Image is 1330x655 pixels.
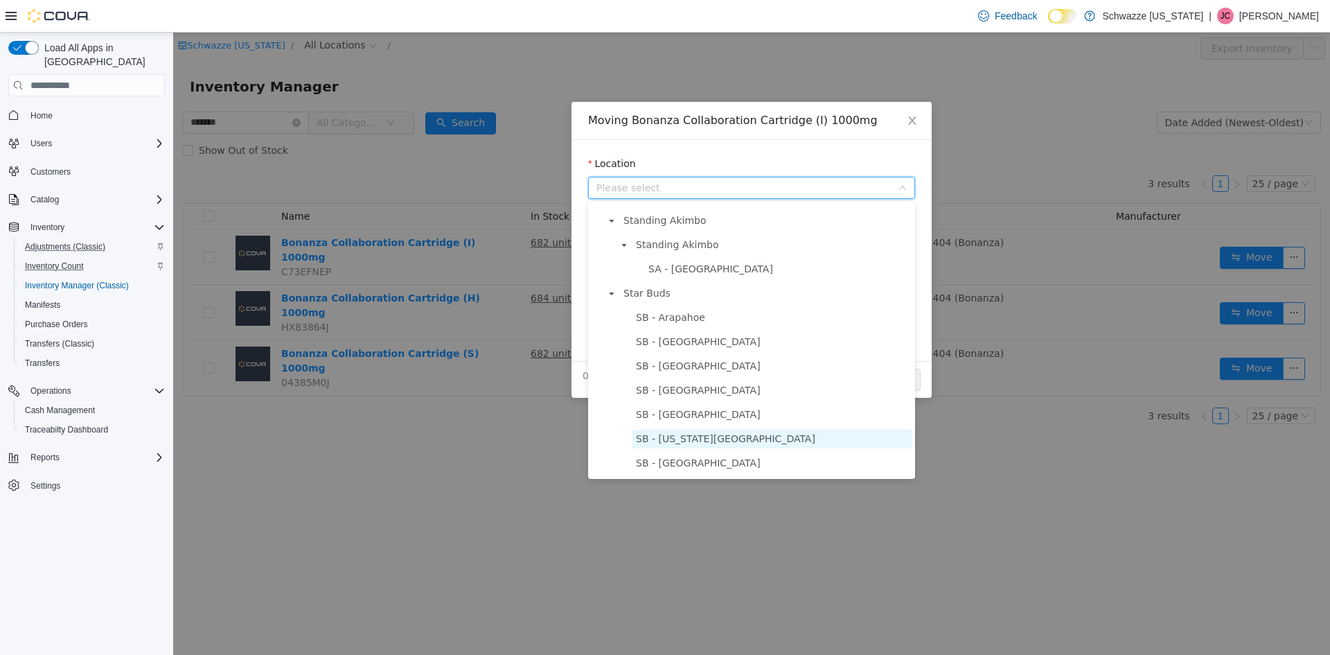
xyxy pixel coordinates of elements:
[450,255,497,266] span: Star Buds
[14,353,170,373] button: Transfers
[25,107,58,124] a: Home
[447,179,739,198] span: Standing Akimbo
[30,385,71,396] span: Operations
[450,182,533,193] span: Standing Akimbo
[19,316,165,333] span: Purchase Orders
[30,110,53,121] span: Home
[720,69,759,108] button: Close
[19,258,165,274] span: Inventory Count
[463,401,642,412] span: SB - [US_STATE][GEOGRAPHIC_DATA]
[25,478,66,494] a: Settings
[25,261,84,272] span: Inventory Count
[8,99,165,532] nav: Complex example
[19,335,100,352] a: Transfers (Classic)
[30,166,71,177] span: Customers
[435,258,442,265] i: icon: caret-down
[14,420,170,439] button: Traceabilty Dashboard
[25,338,94,349] span: Transfers (Classic)
[3,381,170,401] button: Operations
[19,238,165,255] span: Adjustments (Classic)
[3,448,170,467] button: Reports
[995,9,1037,23] span: Feedback
[459,421,739,440] span: SB - Commerce City
[25,383,165,399] span: Operations
[3,475,170,496] button: Settings
[25,135,165,152] span: Users
[19,316,94,333] a: Purchase Orders
[1102,8,1203,24] p: Schwazze [US_STATE]
[25,191,64,208] button: Catalog
[415,125,463,137] label: Location
[3,218,170,237] button: Inventory
[19,402,100,419] a: Cash Management
[30,480,60,491] span: Settings
[25,163,165,180] span: Customers
[734,82,745,94] i: icon: close
[1221,8,1231,24] span: JC
[463,304,587,315] span: SB - [GEOGRAPHIC_DATA]
[19,277,165,294] span: Inventory Manager (Classic)
[14,334,170,353] button: Transfers (Classic)
[19,355,165,372] span: Transfers
[19,335,165,352] span: Transfers (Classic)
[25,191,165,208] span: Catalog
[459,300,739,319] span: SB - Aurora
[25,280,129,291] span: Inventory Manager (Classic)
[3,105,170,125] button: Home
[19,297,165,313] span: Manifests
[973,2,1043,30] a: Feedback
[447,209,454,216] i: icon: caret-down
[1239,8,1319,24] p: [PERSON_NAME]
[25,449,165,466] span: Reports
[14,295,170,315] button: Manifests
[25,164,76,180] a: Customers
[423,148,718,162] span: Please select
[25,405,95,416] span: Cash Management
[447,252,739,270] span: Star Buds
[25,106,165,123] span: Home
[14,315,170,334] button: Purchase Orders
[435,185,442,192] i: icon: caret-down
[459,203,739,222] span: Standing Akimbo
[25,219,70,236] button: Inventory
[25,383,77,399] button: Operations
[459,397,739,416] span: SB - Colorado Springs
[463,425,587,436] span: SB - [GEOGRAPHIC_DATA]
[25,241,105,252] span: Adjustments (Classic)
[3,190,170,209] button: Catalog
[463,376,587,387] span: SB - [GEOGRAPHIC_DATA]
[19,238,111,255] a: Adjustments (Classic)
[14,276,170,295] button: Inventory Manager (Classic)
[463,279,532,290] span: SB - Arapahoe
[30,452,60,463] span: Reports
[3,134,170,153] button: Users
[28,9,90,23] img: Cova
[25,424,108,435] span: Traceabilty Dashboard
[19,297,66,313] a: Manifests
[725,151,734,161] i: icon: down
[30,194,59,205] span: Catalog
[25,299,60,311] span: Manifests
[25,219,165,236] span: Inventory
[459,276,739,295] span: SB - Arapahoe
[14,256,170,276] button: Inventory Count
[472,227,739,246] span: SA - Denver
[25,477,165,494] span: Settings
[463,352,587,363] span: SB - [GEOGRAPHIC_DATA]
[415,80,742,96] div: Moving Bonanza Collaboration Cartridge (I) 1000mg
[459,446,739,464] span: SB - DU (Dispensary)
[14,237,170,256] button: Adjustments (Classic)
[25,319,88,330] span: Purchase Orders
[25,358,60,369] span: Transfers
[459,349,739,367] span: SB - Boulder
[30,138,52,149] span: Users
[1048,9,1077,24] input: Dark Mode
[25,135,57,152] button: Users
[1217,8,1234,24] div: Justin Cleer
[30,222,64,233] span: Inventory
[475,231,600,242] span: SA - [GEOGRAPHIC_DATA]
[14,401,170,420] button: Cash Management
[409,336,517,351] span: 0 Units will be moved.
[25,449,65,466] button: Reports
[3,161,170,182] button: Customers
